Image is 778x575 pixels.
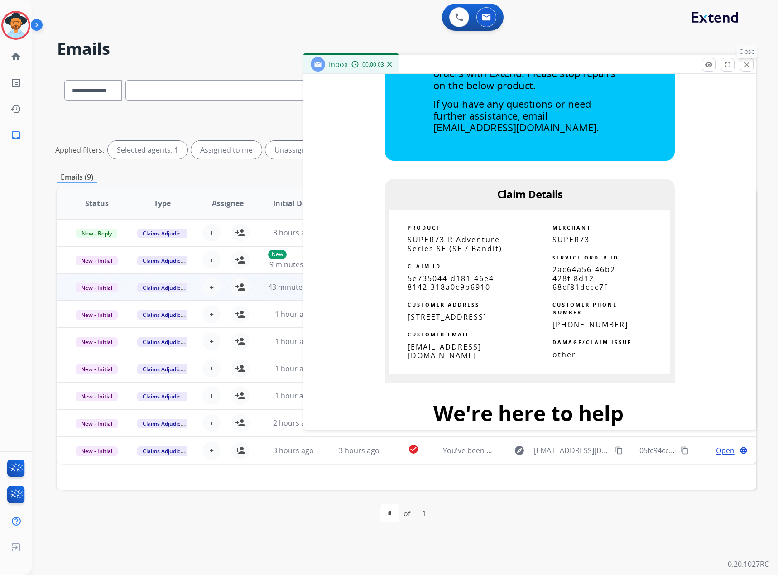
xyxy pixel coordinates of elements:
[10,51,21,62] mat-icon: home
[552,254,619,261] strong: SERVICE ORDER ID
[202,414,221,432] button: +
[108,141,187,159] div: Selected agents: 1
[210,336,214,347] span: +
[408,273,497,292] span: 5e735044-d181-46e4-8142-318a0c9b6910
[724,61,732,69] mat-icon: fullscreen
[76,283,118,292] span: New - Initial
[408,235,502,253] span: SUPER73-R Adventure Series SE (SE / Bandit)
[275,309,312,319] span: 1 hour ago
[408,342,481,360] span: [EMAIL_ADDRESS][DOMAIN_NAME]
[269,259,318,269] span: 9 minutes ago
[275,336,312,346] span: 1 hour ago
[740,58,754,72] button: Close
[76,310,118,320] span: New - Initial
[137,392,199,401] span: Claims Adjudication
[10,77,21,88] mat-icon: list_alt
[728,559,769,570] p: 0.20.1027RC
[76,392,118,401] span: New - Initial
[137,419,199,428] span: Claims Adjudication
[408,312,487,322] span: [STREET_ADDRESS]
[76,419,118,428] span: New - Initial
[716,445,735,456] span: Open
[705,61,713,69] mat-icon: remove_red_eye
[57,40,756,58] h2: Emails
[202,278,221,296] button: +
[362,61,384,68] span: 00:00:03
[210,309,214,320] span: +
[137,229,199,238] span: Claims Adjudication
[552,224,591,231] strong: MERCHANT
[3,13,29,38] img: avatar
[329,59,348,69] span: Inbox
[57,172,97,183] p: Emails (9)
[137,256,199,265] span: Claims Adjudication
[408,331,470,338] strong: CUSTOMER EMAIL
[552,301,617,316] strong: CUSTOMER PHONE NUMBER
[10,104,21,115] mat-icon: history
[514,445,525,456] mat-icon: explore
[76,364,118,374] span: New - Initial
[740,446,748,455] mat-icon: language
[552,235,590,244] span: SUPER73
[339,446,379,455] span: 3 hours ago
[433,97,599,134] span: If you have any questions or need further assistance, email [EMAIL_ADDRESS][DOMAIN_NAME].
[408,301,480,308] strong: CUSTOMER ADDRESS
[235,417,246,428] mat-icon: person_add
[275,391,312,401] span: 1 hour ago
[552,320,628,330] span: [PHONE_NUMBER]
[273,198,314,209] span: Initial Date
[534,445,610,456] span: [EMAIL_ADDRESS][DOMAIN_NAME]
[202,305,221,323] button: +
[615,446,623,455] mat-icon: content_copy
[408,444,419,455] mat-icon: check_circle
[273,418,314,428] span: 2 hours ago
[235,309,246,320] mat-icon: person_add
[202,251,221,269] button: +
[408,224,441,231] strong: PRODUCT
[76,229,117,238] span: New - Reply
[235,445,246,456] mat-icon: person_add
[552,350,576,359] span: other
[137,337,199,347] span: Claims Adjudication
[408,263,441,269] strong: CLAIM ID
[137,310,199,320] span: Claims Adjudication
[443,446,728,455] span: You've been assigned a new service order: 4e19daa3-7be1-47d2-bbc8-9f418c4a2468
[76,446,118,456] span: New - Initial
[268,282,321,292] span: 43 minutes ago
[403,508,410,519] div: of
[85,198,109,209] span: Status
[415,504,433,522] div: 1
[210,254,214,265] span: +
[235,390,246,401] mat-icon: person_add
[202,224,221,242] button: +
[737,45,757,58] p: Close
[210,282,214,292] span: +
[235,336,246,347] mat-icon: person_add
[202,387,221,405] button: +
[210,227,214,238] span: +
[497,187,562,201] span: Claim Details
[433,399,624,427] span: We're here to help
[639,446,769,455] span: 05fc94cc-5273-4c8e-97fc-adc6fe90f675
[210,390,214,401] span: +
[202,441,221,460] button: +
[235,282,246,292] mat-icon: person_add
[235,254,246,265] mat-icon: person_add
[552,339,632,345] strong: DAMAGE/CLAIM ISSUE
[265,141,324,159] div: Unassigned
[210,363,214,374] span: +
[154,198,171,209] span: Type
[210,417,214,428] span: +
[137,283,199,292] span: Claims Adjudication
[76,337,118,347] span: New - Initial
[273,446,314,455] span: 3 hours ago
[681,446,689,455] mat-icon: content_copy
[212,198,244,209] span: Assignee
[210,445,214,456] span: +
[202,332,221,350] button: +
[275,364,312,374] span: 1 hour ago
[235,227,246,238] mat-icon: person_add
[137,364,199,374] span: Claims Adjudication
[273,228,314,238] span: 3 hours ago
[191,141,262,159] div: Assigned to me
